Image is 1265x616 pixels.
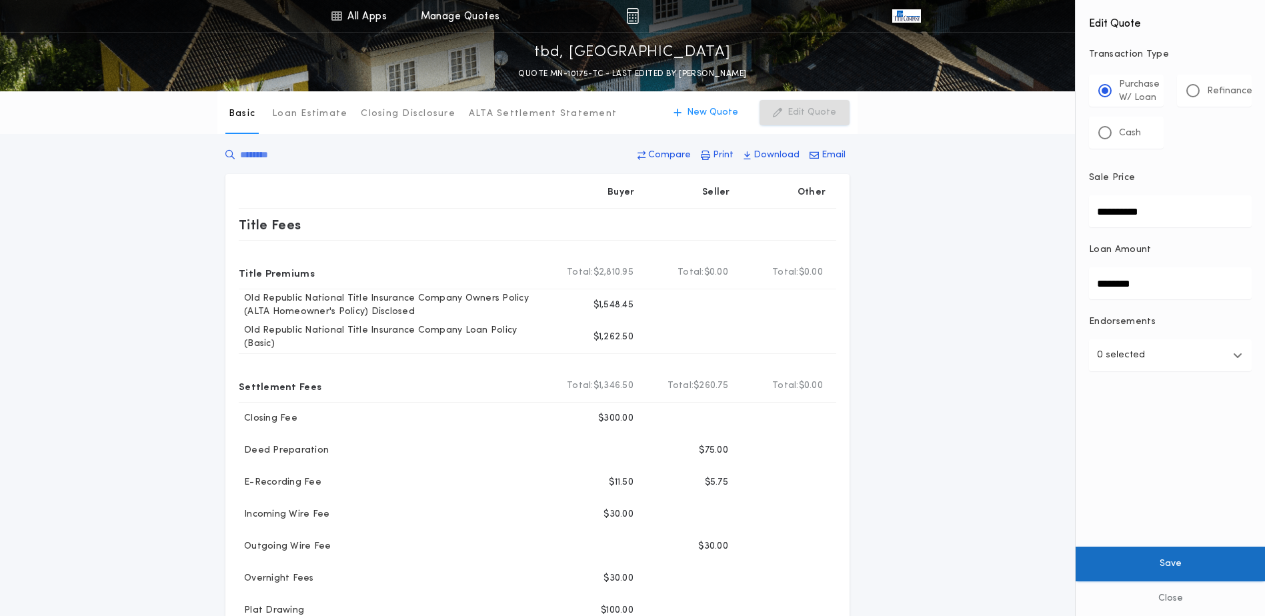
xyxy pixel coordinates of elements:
[798,186,826,199] p: Other
[593,331,634,344] p: $1,262.50
[772,266,799,279] b: Total:
[772,379,799,393] b: Total:
[694,379,728,393] span: $260.75
[1076,581,1265,616] button: Close
[239,572,314,585] p: Overnight Fees
[1207,85,1252,98] p: Refinance
[754,149,800,162] p: Download
[609,476,634,489] p: $11.50
[239,540,331,553] p: Outgoing Wire Fee
[567,266,593,279] b: Total:
[678,266,704,279] b: Total:
[1089,339,1252,371] button: 0 selected
[1089,48,1252,61] p: Transaction Type
[1097,347,1145,363] p: 0 selected
[239,214,301,235] p: Title Fees
[603,508,634,521] p: $30.00
[534,42,730,63] p: tbd, [GEOGRAPHIC_DATA]
[567,379,593,393] b: Total:
[740,143,804,167] button: Download
[702,186,730,199] p: Seller
[806,143,850,167] button: Email
[239,324,549,351] p: Old Republic National Title Insurance Company Loan Policy (Basic)
[1089,195,1252,227] input: Sale Price
[518,67,746,81] p: QUOTE MN-10175-TC - LAST EDITED BY [PERSON_NAME]
[648,149,691,162] p: Compare
[239,412,297,425] p: Closing Fee
[1089,171,1135,185] p: Sale Price
[239,508,329,521] p: Incoming Wire Fee
[668,379,694,393] b: Total:
[704,266,728,279] span: $0.00
[593,266,634,279] span: $2,810.95
[760,100,850,125] button: Edit Quote
[239,476,321,489] p: E-Recording Fee
[660,100,752,125] button: New Quote
[699,444,728,457] p: $75.00
[1119,127,1141,140] p: Cash
[687,106,738,119] p: New Quote
[713,149,734,162] p: Print
[799,379,823,393] span: $0.00
[1089,243,1152,257] p: Loan Amount
[1089,315,1252,329] p: Endorsements
[892,9,920,23] img: vs-icon
[697,143,738,167] button: Print
[822,149,846,162] p: Email
[593,379,634,393] span: $1,346.50
[634,143,695,167] button: Compare
[239,444,329,457] p: Deed Preparation
[593,299,634,312] p: $1,548.45
[239,292,549,319] p: Old Republic National Title Insurance Company Owners Policy (ALTA Homeowner's Policy) Disclosed
[272,107,347,121] p: Loan Estimate
[705,476,728,489] p: $5.75
[1089,267,1252,299] input: Loan Amount
[603,572,634,585] p: $30.00
[1076,547,1265,581] button: Save
[626,8,639,24] img: img
[469,107,617,121] p: ALTA Settlement Statement
[239,375,321,397] p: Settlement Fees
[607,186,634,199] p: Buyer
[698,540,728,553] p: $30.00
[799,266,823,279] span: $0.00
[229,107,255,121] p: Basic
[361,107,455,121] p: Closing Disclosure
[1089,8,1252,32] h4: Edit Quote
[598,412,634,425] p: $300.00
[788,106,836,119] p: Edit Quote
[239,262,315,283] p: Title Premiums
[1119,78,1160,105] p: Purchase W/ Loan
